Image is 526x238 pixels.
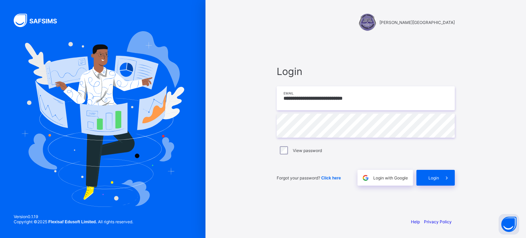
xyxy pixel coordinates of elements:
[321,176,341,180] span: Click here
[48,220,97,224] strong: Flexisaf Edusoft Limited.
[293,148,322,153] label: View password
[277,65,455,77] span: Login
[424,219,452,224] a: Privacy Policy
[14,214,133,219] span: Version 0.1.19
[362,174,370,182] img: google.396cfc9801f0270233282035f929180a.svg
[277,175,341,180] span: Forgot your password?
[379,20,455,25] span: [PERSON_NAME][GEOGRAPHIC_DATA]
[373,175,408,180] span: Login with Google
[428,175,439,180] span: Login
[21,31,184,206] img: Hero Image
[14,219,133,224] span: Copyright © 2025 All rights reserved.
[499,214,519,235] button: Open asap
[411,219,420,224] a: Help
[14,14,65,27] img: SAFSIMS Logo
[321,175,341,180] a: Click here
